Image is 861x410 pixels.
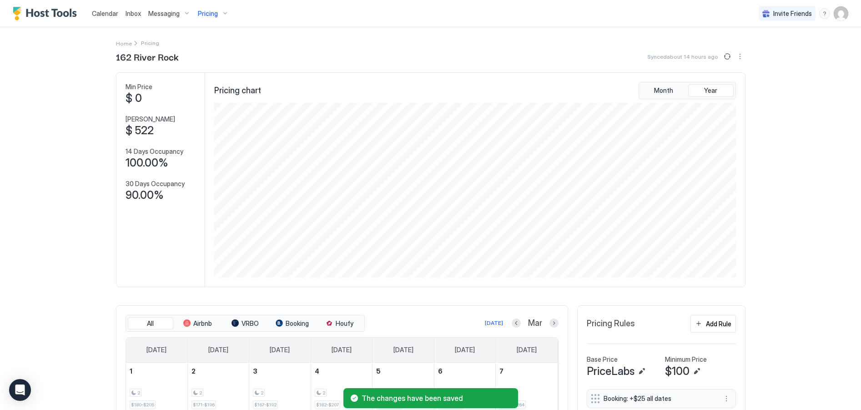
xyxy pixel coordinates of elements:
div: [DATE] [485,319,503,327]
a: Monday [199,338,237,362]
span: Synced about 14 hours ago [647,53,718,60]
span: Breadcrumb [141,40,159,46]
span: [DATE] [332,346,352,354]
span: Mar [528,318,542,329]
button: Edit [636,366,647,377]
span: VRBO [242,319,259,328]
button: Airbnb [175,317,221,330]
span: Home [116,40,132,47]
span: [PERSON_NAME] [126,115,175,123]
span: Houfy [336,319,353,328]
a: March 5, 2026 [373,363,434,380]
span: $ 522 [126,124,154,137]
button: [DATE] [483,318,504,329]
a: March 1, 2026 [126,363,187,380]
span: 100.00% [126,156,168,170]
span: [DATE] [208,346,228,354]
span: Base Price [587,355,618,364]
div: tab-group [126,315,365,332]
span: 3 [253,367,257,375]
span: Booking [286,319,309,328]
span: Airbnb [193,319,212,328]
button: Year [688,84,734,97]
span: $100 [665,364,690,378]
div: User profile [834,6,848,21]
span: [DATE] [270,346,290,354]
span: Year [704,86,717,95]
button: More options [735,51,745,62]
div: menu [819,8,830,19]
span: 30 Days Occupancy [126,180,185,188]
a: Wednesday [322,338,361,362]
span: 5 [376,367,381,375]
span: Messaging [148,10,180,18]
span: 14 Days Occupancy [126,147,183,156]
span: $ 0 [126,91,142,105]
div: Open Intercom Messenger [9,379,31,401]
span: Calendar [92,10,118,17]
a: Calendar [92,9,118,18]
span: 90.00% [126,188,164,202]
div: Breadcrumb [116,38,132,48]
a: March 3, 2026 [249,363,311,380]
span: 6 [438,367,443,375]
span: [DATE] [455,346,475,354]
button: Houfy [317,317,363,330]
div: Add Rule [706,319,731,329]
span: Min Price [126,83,152,91]
span: All [147,319,154,328]
a: Sunday [137,338,176,362]
span: Invite Friends [773,10,812,18]
span: Inbox [126,10,141,17]
span: 4 [315,367,319,375]
a: Home [116,38,132,48]
a: March 7, 2026 [496,363,557,380]
button: Sync prices [722,51,733,62]
a: Tuesday [261,338,299,362]
span: [DATE] [393,346,413,354]
div: tab-group [639,82,736,99]
a: Inbox [126,9,141,18]
button: Previous month [512,319,521,328]
button: Edit [691,366,702,377]
a: Host Tools Logo [13,7,81,20]
a: Thursday [384,338,423,362]
button: Add Rule [690,315,736,333]
span: Pricing [198,10,218,18]
button: Month [641,84,686,97]
span: Minimum Price [665,355,707,364]
a: Friday [446,338,484,362]
a: March 4, 2026 [311,363,373,380]
button: Next month [549,319,559,328]
a: Saturday [508,338,546,362]
span: The changes have been saved [362,394,511,403]
a: March 6, 2026 [434,363,496,380]
span: 2 [191,367,196,375]
span: [DATE] [517,346,537,354]
span: 162 River Rock [116,50,179,63]
span: 7 [499,367,504,375]
span: Month [654,86,673,95]
a: March 2, 2026 [188,363,249,380]
button: All [128,317,173,330]
span: 1 [130,367,132,375]
div: menu [735,51,745,62]
button: VRBO [222,317,268,330]
span: PriceLabs [587,364,634,378]
span: Pricing chart [214,86,261,96]
span: [DATE] [146,346,166,354]
span: Pricing Rules [587,319,635,329]
button: Booking [270,317,315,330]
